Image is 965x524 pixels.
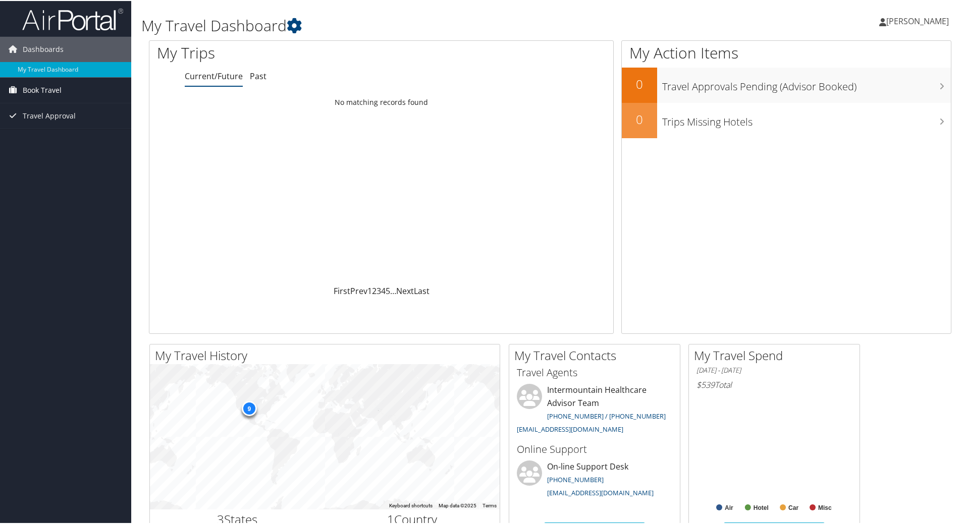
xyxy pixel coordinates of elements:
[241,400,256,415] div: 9
[439,502,476,507] span: Map data ©2025
[517,441,672,455] h3: Online Support
[381,284,386,296] a: 4
[389,501,433,508] button: Keyboard shortcuts
[390,284,396,296] span: …
[152,495,186,508] a: Open this area in Google Maps (opens a new window)
[23,102,76,128] span: Travel Approval
[547,411,666,420] a: [PHONE_NUMBER] / [PHONE_NUMBER]
[23,77,62,102] span: Book Travel
[696,378,852,389] h6: Total
[350,284,367,296] a: Prev
[622,67,951,102] a: 0Travel Approvals Pending (Advisor Booked)
[547,487,654,496] a: [EMAIL_ADDRESS][DOMAIN_NAME]
[386,284,390,296] a: 5
[250,70,266,81] a: Past
[152,495,186,508] img: Google
[367,284,372,296] a: 1
[662,74,951,93] h3: Travel Approvals Pending (Advisor Booked)
[157,41,412,63] h1: My Trips
[725,503,733,510] text: Air
[141,14,686,35] h1: My Travel Dashboard
[662,109,951,128] h3: Trips Missing Hotels
[696,378,715,389] span: $539
[818,503,832,510] text: Misc
[149,92,613,110] td: No matching records found
[185,70,243,81] a: Current/Future
[696,365,852,374] h6: [DATE] - [DATE]
[517,424,623,433] a: [EMAIL_ADDRESS][DOMAIN_NAME]
[694,346,860,363] h2: My Travel Spend
[622,75,657,92] h2: 0
[754,503,769,510] text: Hotel
[414,284,430,296] a: Last
[512,459,677,501] li: On-line Support Desk
[155,346,500,363] h2: My Travel History
[334,284,350,296] a: First
[372,284,377,296] a: 2
[377,284,381,296] a: 3
[514,346,680,363] h2: My Travel Contacts
[23,36,64,61] span: Dashboards
[886,15,949,26] span: [PERSON_NAME]
[22,7,123,30] img: airportal-logo.png
[879,5,959,35] a: [PERSON_NAME]
[396,284,414,296] a: Next
[547,474,604,483] a: [PHONE_NUMBER]
[622,110,657,127] h2: 0
[512,383,677,437] li: Intermountain Healthcare Advisor Team
[788,503,798,510] text: Car
[622,102,951,137] a: 0Trips Missing Hotels
[517,365,672,379] h3: Travel Agents
[482,502,497,507] a: Terms (opens in new tab)
[622,41,951,63] h1: My Action Items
